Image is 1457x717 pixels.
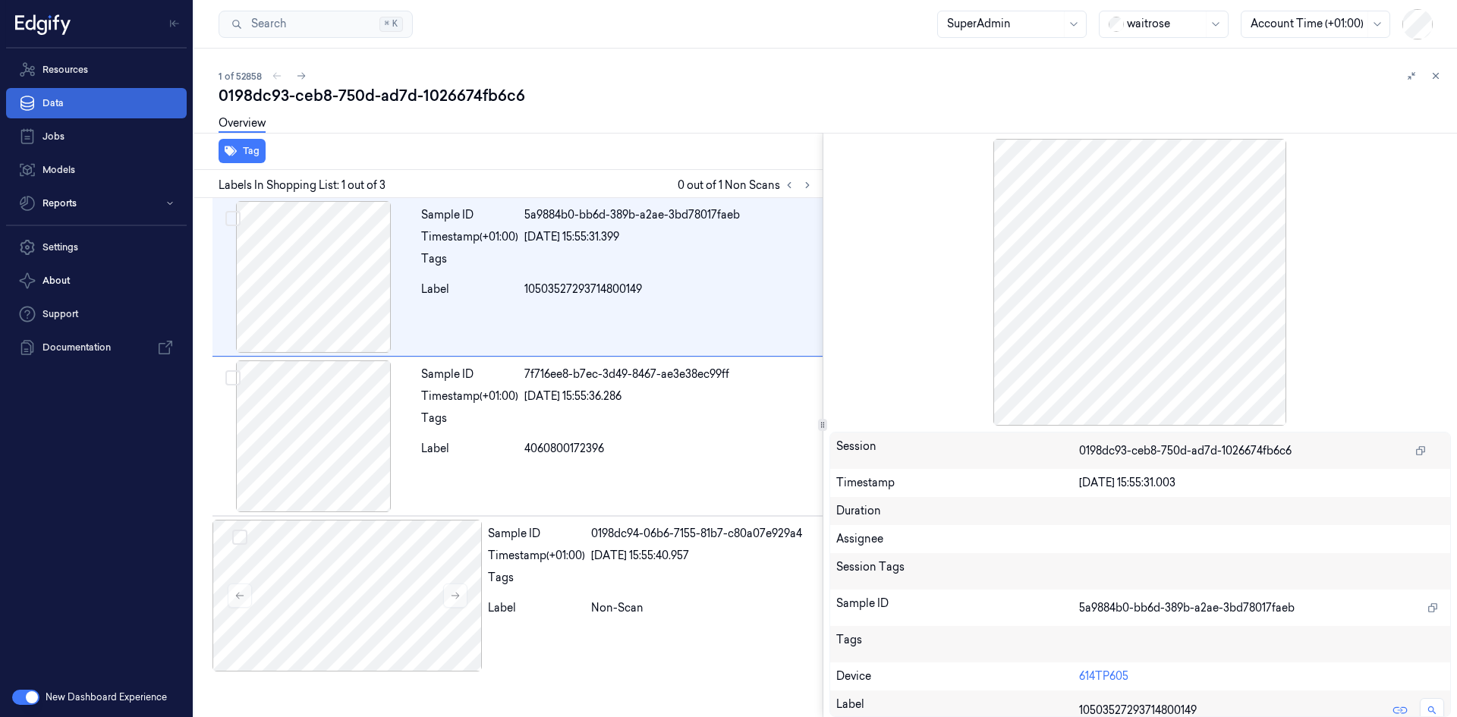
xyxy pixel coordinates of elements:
[488,526,585,542] div: Sample ID
[524,388,817,404] div: [DATE] 15:55:36.286
[421,251,518,275] div: Tags
[1079,600,1295,616] span: 5a9884b0-bb6d-389b-a2ae-3bd78017faeb
[219,115,266,133] a: Overview
[232,530,247,545] button: Select row
[836,596,1080,620] div: Sample ID
[6,266,187,296] button: About
[219,139,266,163] button: Tag
[1079,669,1128,683] a: 614TP605
[836,475,1080,491] div: Timestamp
[219,70,262,83] span: 1 of 52858
[245,16,286,32] span: Search
[225,211,241,226] button: Select row
[162,11,187,36] button: Toggle Navigation
[836,439,1080,463] div: Session
[421,207,518,223] div: Sample ID
[836,559,1080,583] div: Session Tags
[524,441,604,457] span: 4060800172396
[836,668,1080,684] div: Device
[6,188,187,219] button: Reports
[836,503,1445,519] div: Duration
[6,155,187,185] a: Models
[219,11,413,38] button: Search⌘K
[6,299,187,329] a: Support
[836,531,1445,547] div: Assignee
[524,207,817,223] div: 5a9884b0-bb6d-389b-a2ae-3bd78017faeb
[6,88,187,118] a: Data
[421,366,518,382] div: Sample ID
[421,410,518,435] div: Tags
[488,600,585,616] div: Label
[488,570,585,594] div: Tags
[6,332,187,363] a: Documentation
[488,548,585,564] div: Timestamp (+01:00)
[6,55,187,85] a: Resources
[6,232,187,263] a: Settings
[524,229,817,245] div: [DATE] 15:55:31.399
[219,85,1445,106] div: 0198dc93-ceb8-750d-ad7d-1026674fb6c6
[524,366,817,382] div: 7f716ee8-b7ec-3d49-8467-ae3e38ec99ff
[421,441,518,457] div: Label
[225,370,241,385] button: Select row
[421,388,518,404] div: Timestamp (+01:00)
[6,121,187,152] a: Jobs
[1079,443,1292,459] span: 0198dc93-ceb8-750d-ad7d-1026674fb6c6
[591,600,644,616] span: Non-Scan
[524,281,642,297] span: 10503527293714800149
[678,176,817,194] span: 0 out of 1 Non Scans
[591,526,817,542] div: 0198dc94-06b6-7155-81b7-c80a07e929a4
[219,178,385,193] span: Labels In Shopping List: 1 out of 3
[1079,475,1444,491] div: [DATE] 15:55:31.003
[591,548,817,564] div: [DATE] 15:55:40.957
[836,632,1080,656] div: Tags
[421,281,518,297] div: Label
[421,229,518,245] div: Timestamp (+01:00)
